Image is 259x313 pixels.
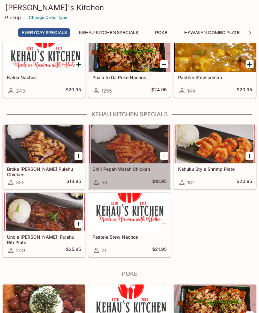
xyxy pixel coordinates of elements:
[7,75,81,80] h5: Kalua Nachos
[66,246,81,254] h5: $25.95
[181,28,243,37] button: Hawaiian Combo Plate
[89,193,170,231] div: Pastele Stew Nachos
[5,3,254,12] h3: [PERSON_NAME]'s Kitchen
[3,193,85,231] div: Uncle Dennis' Pulehu Rib Plate
[160,152,168,160] button: Add Chili Pepah Watah Chicken
[147,28,176,37] button: Poke
[92,75,166,80] h5: Pua'a to Da Poke Nachos
[89,125,170,163] div: Chili Pepah Watah Chicken
[237,178,252,186] h5: $20.95
[101,179,107,185] span: 69
[18,28,70,37] button: Everyday Specials
[3,125,85,163] div: Broke Da Mouth Pulehu Chicken
[178,75,252,80] h5: Pastele Stew combo
[237,87,252,95] h5: $20.95
[92,166,166,172] h5: Chili Pepah Watah Chicken
[67,178,81,186] h5: $18.95
[151,87,167,95] h5: $24.95
[174,125,256,163] div: Kahuku Style Shrimp Plate
[101,247,106,253] span: 21
[187,179,194,185] span: 131
[88,193,170,257] a: Pastele Stew Nachos21$21.95
[3,193,85,257] a: Uncle [PERSON_NAME]' Pulehu Rib Plate249$25.95
[75,220,82,228] button: Add Uncle Dennis' Pulehu Rib Plate
[3,125,85,189] a: Broke [PERSON_NAME] Pulehu Chicken355$18.95
[160,60,168,68] button: Add Pua'a to Da Poke Nachos
[75,152,82,160] button: Add Broke Da Mouth Pulehu Chicken
[246,60,254,68] button: Add Pastele Stew combo
[7,166,81,177] h5: Broke [PERSON_NAME] Pulehu Chicken
[7,234,81,245] h5: Uncle [PERSON_NAME]' Pulehu Rib Plate
[101,88,112,94] span: 1255
[160,220,168,228] button: Add Pastele Stew Nachos
[152,178,167,186] h5: $18.95
[152,246,167,254] h5: $21.95
[187,88,195,94] span: 144
[92,234,166,240] h5: Pastele Stew Nachos
[178,166,252,172] h5: Kahuku Style Shrimp Plate
[16,247,25,253] span: 249
[75,60,82,68] button: Add Kalua Nachos
[3,111,256,118] h4: Kehau Kitchen Specials
[26,12,70,22] button: Change Order Type
[3,33,85,98] a: Kalua Nachos243$20.95
[246,152,254,160] button: Add Kahuku Style Shrimp Plate
[174,33,256,72] div: Pastele Stew combo
[66,87,81,95] h5: $20.95
[3,33,85,72] div: Kalua Nachos
[174,33,256,98] a: Pastele Stew combo144$20.95
[89,33,170,72] div: Pua'a to Da Poke Nachos
[16,88,25,94] span: 243
[3,270,256,277] h4: Poke
[88,125,170,189] a: Chili Pepah Watah Chicken69$18.95
[88,33,170,98] a: Pua'a to Da Poke Nachos1255$24.95
[16,179,25,185] span: 355
[174,125,256,189] a: Kahuku Style Shrimp Plate131$20.95
[5,14,21,21] p: Pickup
[75,28,142,37] button: Kehau Kitchen Specials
